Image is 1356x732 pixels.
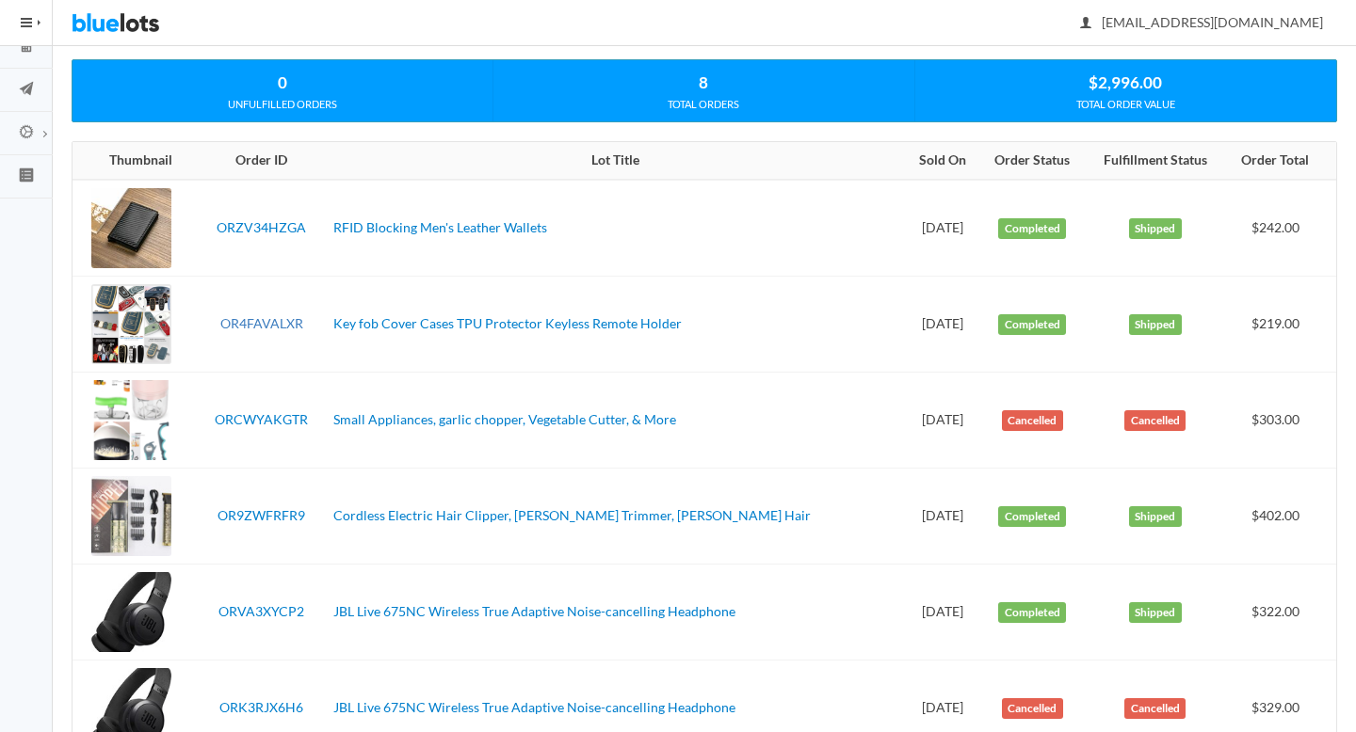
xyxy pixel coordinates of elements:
th: Sold On [906,142,979,180]
th: Fulfillment Status [1086,142,1225,180]
label: Completed [998,602,1066,623]
label: Shipped [1129,314,1182,335]
span: [EMAIL_ADDRESS][DOMAIN_NAME] [1081,14,1323,30]
th: Order ID [198,142,325,180]
a: Small Appliances, garlic chopper, Vegetable Cutter, & More [333,411,676,427]
label: Cancelled [1124,698,1186,719]
label: Shipped [1129,218,1182,239]
label: Cancelled [1002,698,1063,719]
a: RFID Blocking Men's Leather Wallets [333,219,547,235]
label: Cancelled [1124,410,1186,431]
th: Order Total [1225,142,1336,180]
th: Thumbnail [73,142,198,180]
a: JBL Live 675NC Wireless True Adaptive Noise-cancelling Headphone [333,699,735,715]
div: UNFULFILLED ORDERS [73,96,492,113]
td: $402.00 [1225,469,1336,565]
a: JBL Live 675NC Wireless True Adaptive Noise-cancelling Headphone [333,603,735,619]
a: ORZV34HZGA [217,219,306,235]
a: OR9ZWFRFR9 [218,507,305,523]
td: $219.00 [1225,277,1336,373]
td: [DATE] [906,565,979,660]
td: [DATE] [906,277,979,373]
td: [DATE] [906,373,979,469]
a: OR4FAVALXR [220,315,303,331]
strong: 0 [278,72,287,92]
label: Completed [998,314,1066,335]
a: ORCWYAKGTR [215,411,308,427]
a: Key fob Cover Cases TPU Protector Keyless Remote Holder [333,315,682,331]
a: ORVA3XYCP2 [218,603,304,619]
th: Order Status [979,142,1086,180]
a: ORK3RJX6H6 [219,699,303,715]
td: $322.00 [1225,565,1336,660]
strong: $2,996.00 [1089,72,1162,92]
label: Shipped [1129,602,1182,623]
label: Shipped [1129,506,1182,527]
th: Lot Title [326,142,906,180]
ion-icon: person [1076,15,1095,33]
label: Completed [998,506,1066,527]
td: [DATE] [906,180,979,277]
label: Cancelled [1002,410,1063,431]
div: TOTAL ORDERS [493,96,913,113]
label: Completed [998,218,1066,239]
td: $242.00 [1225,180,1336,277]
td: [DATE] [906,469,979,565]
strong: 8 [699,72,708,92]
a: Cordless Electric Hair Clipper, [PERSON_NAME] Trimmer, [PERSON_NAME] Hair [333,507,811,523]
td: $303.00 [1225,373,1336,469]
div: TOTAL ORDER VALUE [915,96,1336,113]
